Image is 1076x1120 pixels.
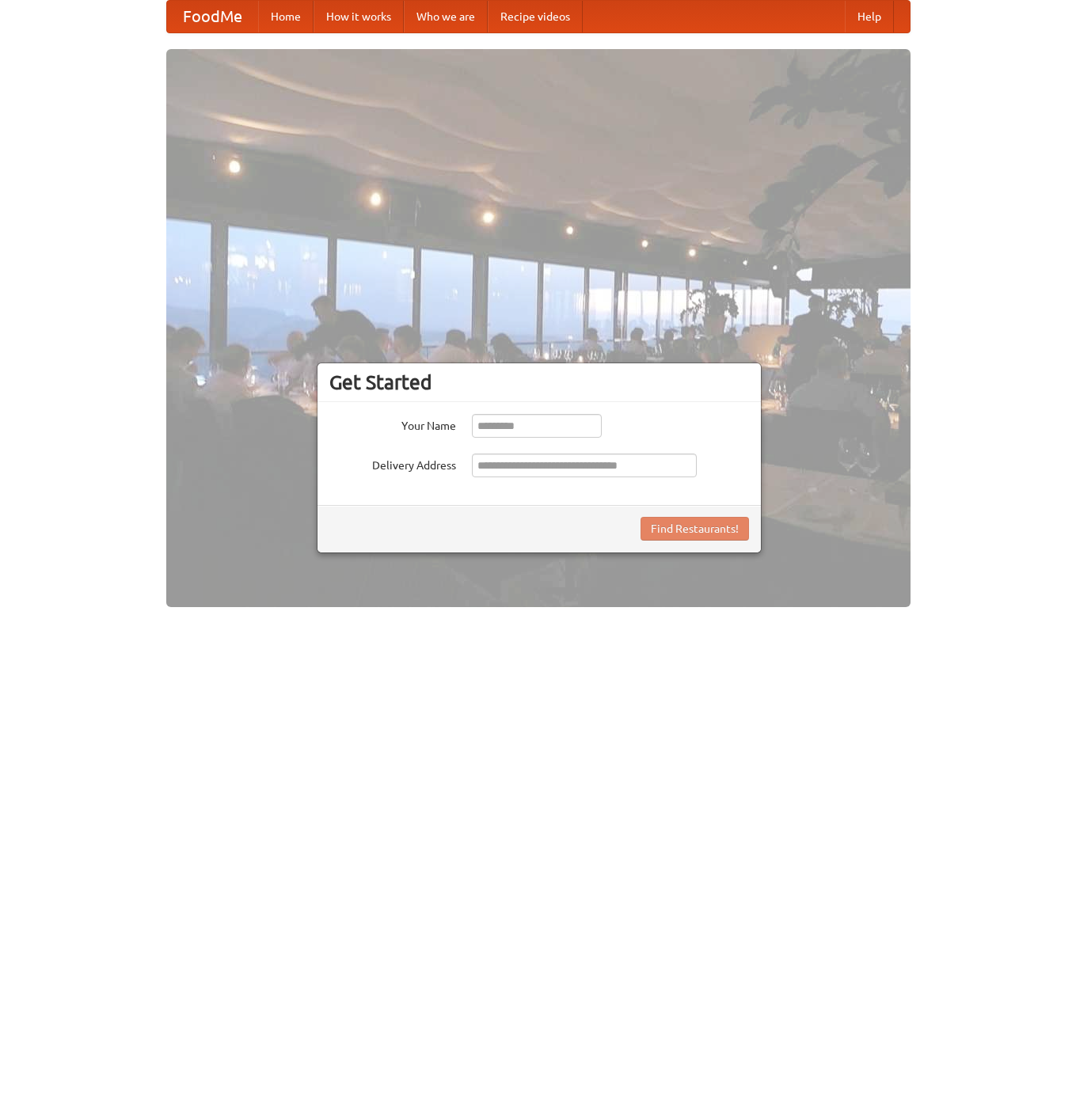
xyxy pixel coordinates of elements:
[329,414,456,434] label: Your Name
[845,1,894,32] a: Help
[329,370,749,394] h3: Get Started
[167,1,258,32] a: FoodMe
[314,1,404,32] a: How it works
[641,517,749,541] button: Find Restaurants!
[329,454,456,473] label: Delivery Address
[258,1,314,32] a: Home
[404,1,488,32] a: Who we are
[488,1,583,32] a: Recipe videos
